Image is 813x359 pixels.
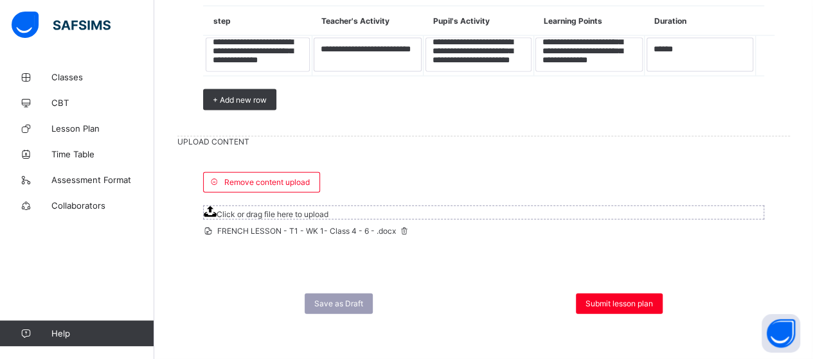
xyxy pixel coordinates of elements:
span: Classes [51,72,154,82]
th: Pupil's Activity [424,6,534,36]
span: UPLOAD CONTENT [177,137,790,146]
span: + Add new row [213,95,267,105]
span: Lesson Plan [51,123,154,134]
span: Save as Draft [314,299,363,308]
span: FRENCH LESSON - T1 - WK 1- Class 4 - 6 - .docx [203,226,410,236]
span: Time Table [51,149,154,159]
span: Click or drag file here to upload [203,206,764,220]
th: Learning Points [533,6,645,36]
span: Remove content upload [224,177,310,187]
th: step [204,6,312,36]
span: Submit lesson plan [585,299,653,308]
span: CBT [51,98,154,108]
span: Help [51,328,154,338]
span: Collaborators [51,200,154,211]
th: Duration [645,6,756,36]
span: Click or drag file here to upload [217,209,328,219]
th: Teacher's Activity [312,6,424,36]
button: Open asap [762,314,800,353]
span: Assessment Format [51,175,154,185]
img: safsims [12,12,111,39]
